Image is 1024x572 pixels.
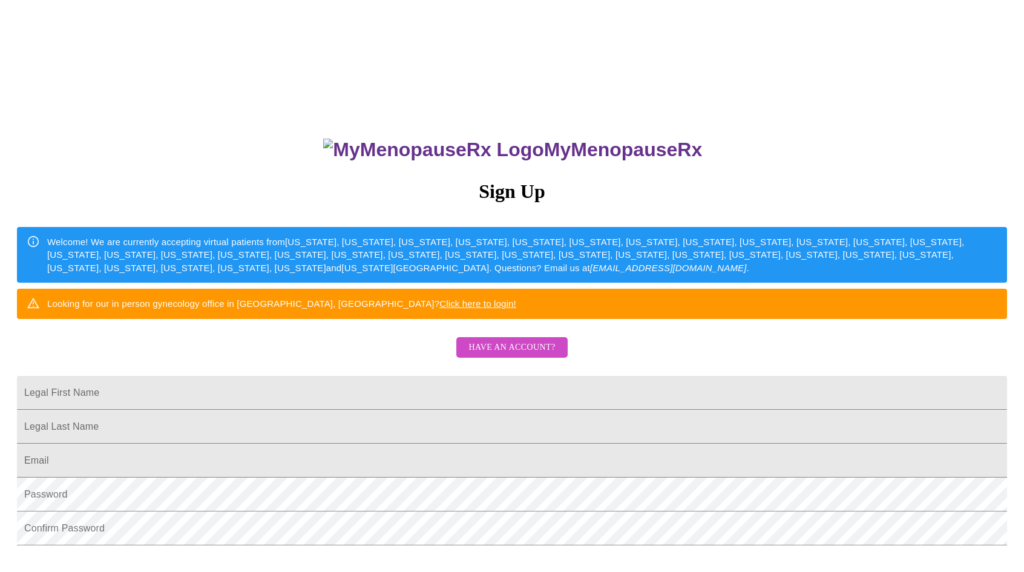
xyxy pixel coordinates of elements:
h3: Sign Up [17,180,1007,203]
em: [EMAIL_ADDRESS][DOMAIN_NAME] [590,263,747,273]
span: Have an account? [468,340,555,355]
img: MyMenopauseRx Logo [323,139,543,161]
h3: MyMenopauseRx [19,139,1008,161]
button: Have an account? [456,337,567,358]
div: Looking for our in person gynecology office in [GEOGRAPHIC_DATA], [GEOGRAPHIC_DATA]? [47,292,516,315]
div: Welcome! We are currently accepting virtual patients from [US_STATE], [US_STATE], [US_STATE], [US... [47,231,997,279]
a: Click here to login! [439,298,516,309]
a: Have an account? [453,350,570,361]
